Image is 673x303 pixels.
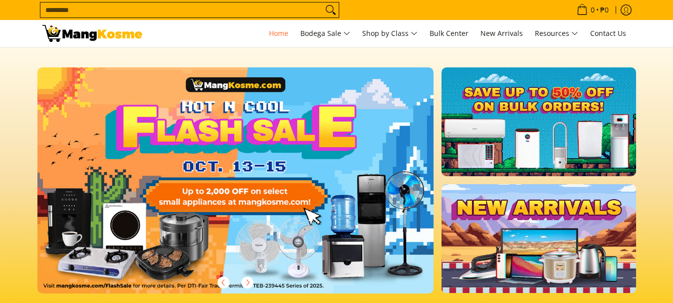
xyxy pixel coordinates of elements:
span: • [574,4,612,15]
a: New Arrivals [475,20,528,47]
nav: Main Menu [152,20,631,47]
span: Home [269,28,288,38]
button: Previous [213,272,234,294]
button: Search [323,2,339,17]
span: New Arrivals [480,28,523,38]
span: 0 [589,6,596,13]
a: Bodega Sale [295,20,355,47]
a: Home [264,20,293,47]
a: Shop by Class [357,20,423,47]
span: Resources [535,27,578,40]
span: ₱0 [599,6,610,13]
a: Contact Us [585,20,631,47]
a: Resources [530,20,583,47]
span: Bodega Sale [300,27,350,40]
img: Mang Kosme: Your Home Appliances Warehouse Sale Partner! [42,25,142,42]
button: Next [236,272,258,294]
span: Shop by Class [362,27,418,40]
span: Contact Us [590,28,626,38]
span: Bulk Center [430,28,468,38]
a: Bulk Center [425,20,473,47]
